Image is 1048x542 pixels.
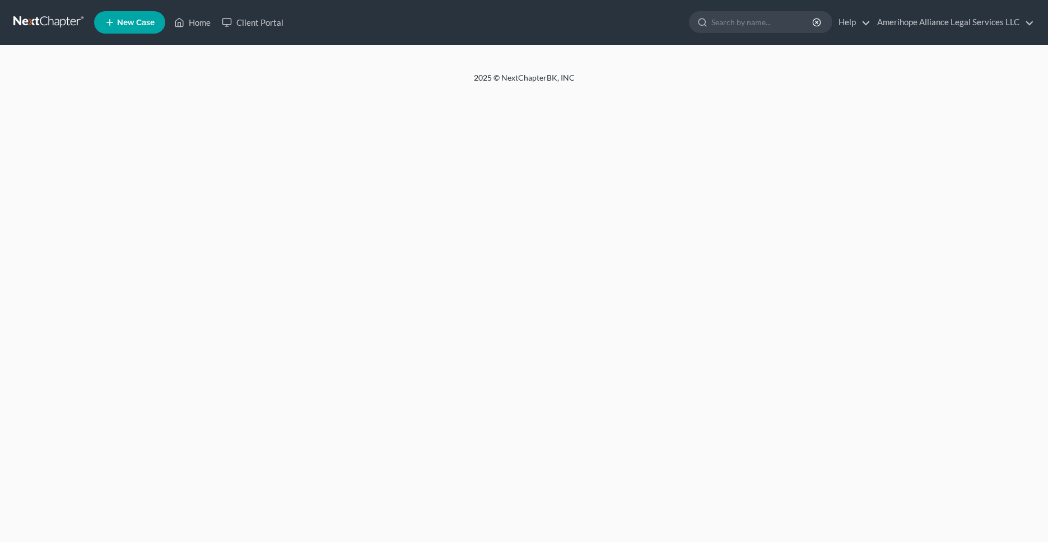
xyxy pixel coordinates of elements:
a: Help [833,12,870,32]
span: New Case [117,18,155,27]
a: Home [169,12,216,32]
a: Amerihope Alliance Legal Services LLC [872,12,1034,32]
input: Search by name... [711,12,814,32]
a: Client Portal [216,12,289,32]
div: 2025 © NextChapterBK, INC [205,72,844,92]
